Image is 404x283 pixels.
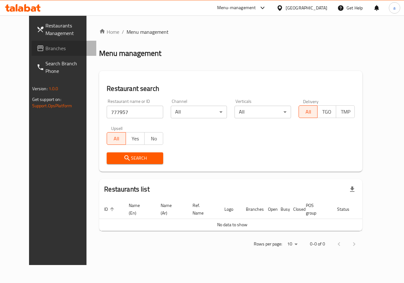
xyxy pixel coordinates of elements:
[171,106,227,118] div: All
[45,60,92,75] span: Search Branch Phone
[217,221,247,229] span: No data to show
[303,99,319,103] label: Delivery
[235,106,291,118] div: All
[107,84,355,93] h2: Restaurant search
[129,202,148,217] span: Name (En)
[107,106,163,118] input: Search for restaurant name or ID..
[45,22,92,37] span: Restaurants Management
[217,4,256,12] div: Menu-management
[285,239,300,249] div: Rows per page:
[393,4,395,11] span: a
[276,200,288,219] th: Busy
[107,152,163,164] button: Search
[107,132,126,145] button: All
[161,202,180,217] span: Name (Ar)
[263,200,276,219] th: Open
[32,56,97,79] a: Search Branch Phone
[99,200,387,231] table: enhanced table
[320,107,334,116] span: TGO
[99,28,362,36] nav: breadcrumb
[345,182,360,197] div: Export file
[310,240,325,248] p: 0-0 of 0
[104,185,149,194] h2: Restaurants list
[104,205,116,213] span: ID
[317,105,336,118] button: TGO
[301,107,315,116] span: All
[241,200,263,219] th: Branches
[219,200,241,219] th: Logo
[147,134,161,143] span: No
[144,132,163,145] button: No
[32,18,97,41] a: Restaurants Management
[306,202,324,217] span: POS group
[122,28,124,36] li: /
[128,134,142,143] span: Yes
[110,134,123,143] span: All
[32,102,72,110] a: Support.OpsPlatform
[112,154,158,162] span: Search
[99,28,119,36] a: Home
[336,105,355,118] button: TMP
[299,105,318,118] button: All
[288,200,301,219] th: Closed
[45,44,92,52] span: Branches
[193,202,212,217] span: Ref. Name
[99,48,161,58] h2: Menu management
[32,41,97,56] a: Branches
[337,205,358,213] span: Status
[32,85,48,93] span: Version:
[286,4,327,11] div: [GEOGRAPHIC_DATA]
[127,28,169,36] span: Menu management
[111,126,123,130] label: Upsell
[32,95,61,103] span: Get support on:
[126,132,145,145] button: Yes
[339,107,352,116] span: TMP
[49,85,58,93] span: 1.0.0
[254,240,282,248] p: Rows per page:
